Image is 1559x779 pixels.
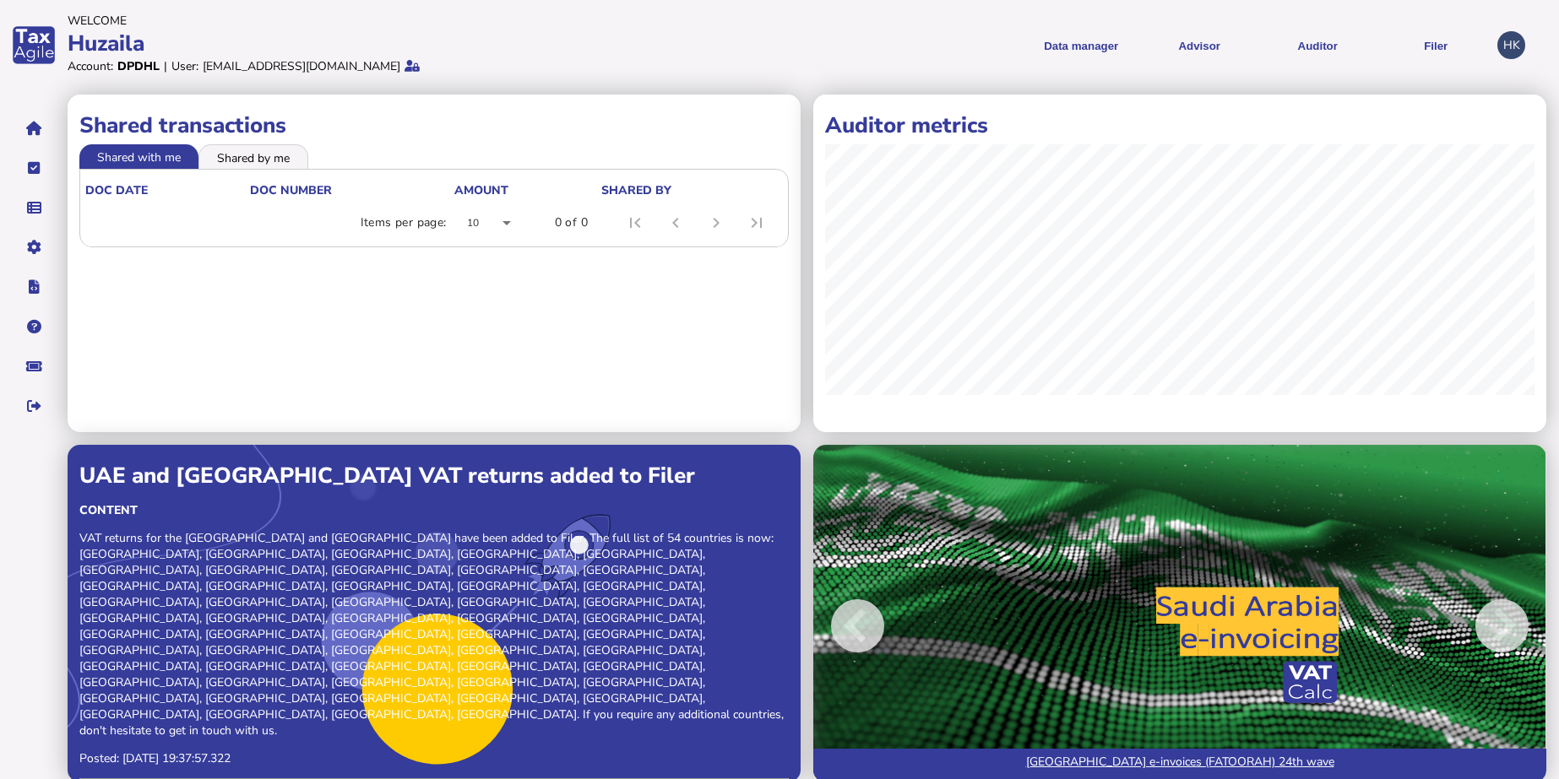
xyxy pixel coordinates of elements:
[203,58,400,74] div: [EMAIL_ADDRESS][DOMAIN_NAME]
[16,190,52,225] button: Data manager
[68,58,113,74] div: Account:
[736,203,777,243] button: Last page
[1497,31,1525,59] div: Profile settings
[79,461,789,490] div: UAE and [GEOGRAPHIC_DATA] VAT returns added to Filer
[250,182,332,198] div: doc number
[825,111,1535,140] h1: Auditor metrics
[16,111,52,146] button: Home
[783,24,1490,66] menu: navigate products
[68,29,774,58] div: Huzaila
[250,182,453,198] div: doc number
[16,230,52,265] button: Manage settings
[16,388,52,424] button: Sign out
[1146,24,1252,66] button: Shows a dropdown of VAT Advisor options
[454,182,600,198] div: Amount
[85,182,148,198] div: doc date
[361,214,447,231] div: Items per page:
[655,203,696,243] button: Previous page
[171,58,198,74] div: User:
[1264,24,1371,66] button: Auditor
[16,309,52,344] button: Help pages
[198,144,308,168] li: Shared by me
[16,150,52,186] button: Tasks
[79,750,789,766] p: Posted: [DATE] 19:37:57.322
[601,182,779,198] div: shared by
[615,203,655,243] button: First page
[16,269,52,305] button: Developer hub links
[85,182,248,198] div: doc date
[454,182,508,198] div: Amount
[164,58,167,74] div: |
[79,530,789,738] p: VAT returns for the [GEOGRAPHIC_DATA] and [GEOGRAPHIC_DATA] have been added to Filer. The full li...
[696,203,736,243] button: Next page
[27,208,41,208] i: Data manager
[601,182,671,198] div: shared by
[1382,24,1489,66] button: Filer
[68,13,774,29] div: Welcome
[79,502,789,518] div: Content
[117,58,160,74] div: DPDHL
[79,111,789,140] h1: Shared transactions
[405,60,420,72] i: Protected by 2-step verification
[1028,24,1134,66] button: Shows a dropdown of Data manager options
[16,349,52,384] button: Raise a support ticket
[79,144,198,168] li: Shared with me
[555,214,588,231] div: 0 of 0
